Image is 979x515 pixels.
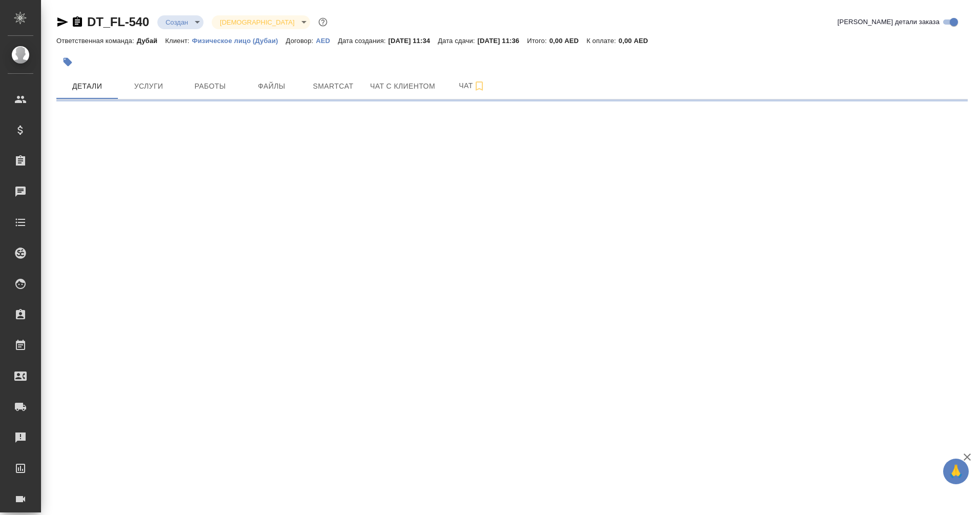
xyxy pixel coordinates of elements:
span: Работы [186,80,235,93]
span: Smartcat [309,80,358,93]
svg: Подписаться [473,80,485,92]
span: Чат [447,79,497,92]
span: Файлы [247,80,296,93]
p: 0,00 AED [619,37,656,45]
span: Услуги [124,80,173,93]
div: Создан [157,15,203,29]
button: Добавить тэг [56,51,79,73]
a: AED [316,36,338,45]
span: Детали [63,80,112,93]
p: [DATE] 11:36 [478,37,527,45]
a: DT_FL-540 [87,15,149,29]
button: Доп статусы указывают на важность/срочность заказа [316,15,330,29]
button: Создан [162,18,191,27]
p: Клиент: [165,37,192,45]
p: Дубай [137,37,166,45]
p: Итого: [527,37,549,45]
button: Скопировать ссылку [71,16,84,28]
p: Дата сдачи: [438,37,477,45]
p: К оплате: [586,37,619,45]
span: 🙏 [947,461,965,482]
p: Дата создания: [338,37,388,45]
p: [DATE] 11:34 [389,37,438,45]
a: Физическое лицо (Дубаи) [192,36,286,45]
p: 0,00 AED [549,37,586,45]
div: Создан [212,15,310,29]
button: Скопировать ссылку для ЯМессенджера [56,16,69,28]
span: Чат с клиентом [370,80,435,93]
span: [PERSON_NAME] детали заказа [838,17,940,27]
p: Ответственная команда: [56,37,137,45]
p: AED [316,37,338,45]
button: [DEMOGRAPHIC_DATA] [217,18,297,27]
button: 🙏 [943,459,969,484]
p: Договор: [286,37,316,45]
p: Физическое лицо (Дубаи) [192,37,286,45]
